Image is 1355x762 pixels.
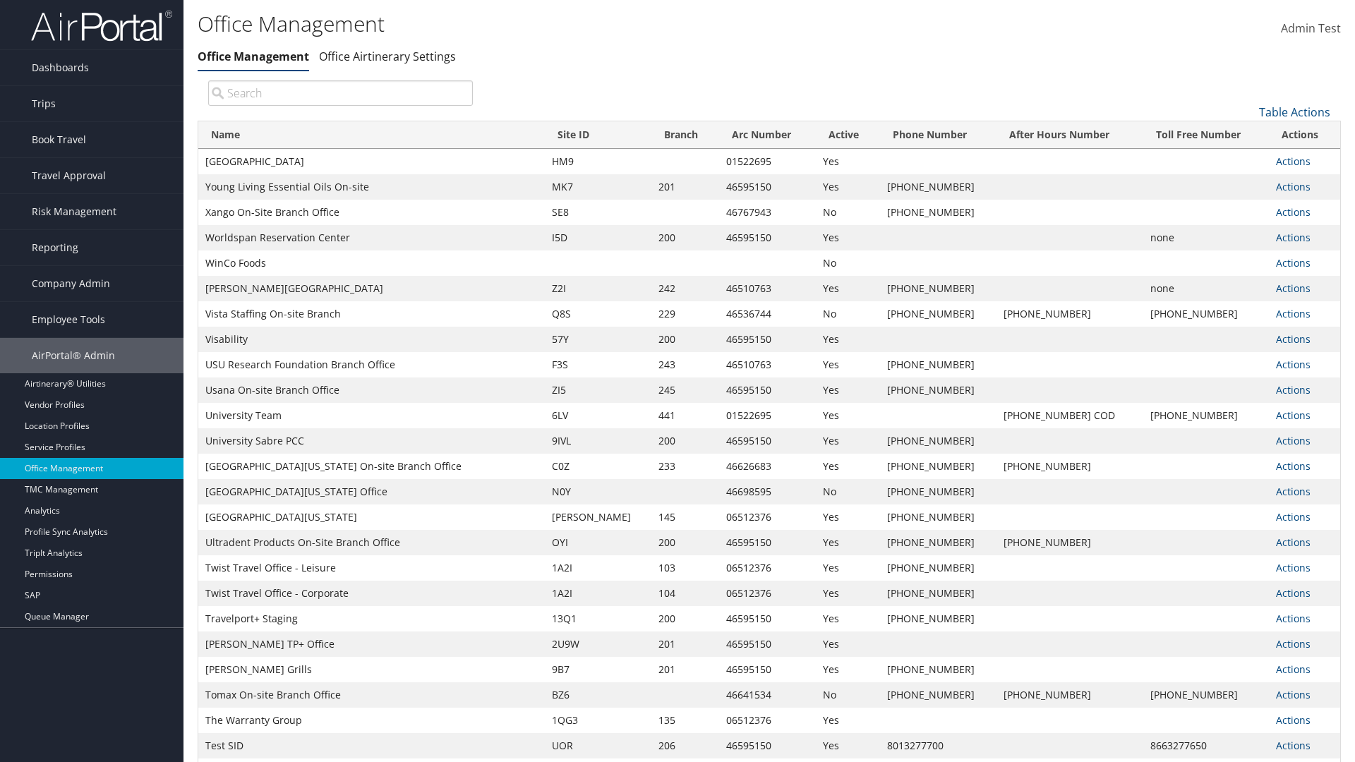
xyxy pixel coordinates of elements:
[816,530,879,555] td: Yes
[1143,121,1270,149] th: Toll Free Number: activate to sort column ascending
[816,174,879,200] td: Yes
[719,200,816,225] td: 46767943
[198,403,545,428] td: University Team
[719,301,816,327] td: 46536744
[32,302,105,337] span: Employee Tools
[816,555,879,581] td: Yes
[198,479,545,504] td: [GEOGRAPHIC_DATA][US_STATE] Office
[198,301,545,327] td: Vista Staffing On-site Branch
[651,530,719,555] td: 200
[1269,121,1340,149] th: Actions
[1276,155,1311,168] a: Actions
[719,428,816,454] td: 46595150
[545,301,651,327] td: Q8S
[32,50,89,85] span: Dashboards
[880,682,996,708] td: [PHONE_NUMBER]
[1281,20,1341,36] span: Admin Test
[816,454,879,479] td: Yes
[198,708,545,733] td: The Warranty Group
[880,174,996,200] td: [PHONE_NUMBER]
[545,403,651,428] td: 6LV
[198,657,545,682] td: [PERSON_NAME] Grills
[719,657,816,682] td: 46595150
[651,454,719,479] td: 233
[1276,205,1311,219] a: Actions
[996,301,1143,327] td: [PHONE_NUMBER]
[651,733,719,758] td: 206
[880,606,996,631] td: [PHONE_NUMBER]
[545,225,651,250] td: I5D
[319,49,456,64] a: Office Airtinerary Settings
[816,276,879,301] td: Yes
[545,479,651,504] td: N0Y
[198,250,545,276] td: WinCo Foods
[545,631,651,657] td: 2U9W
[198,555,545,581] td: Twist Travel Office - Leisure
[719,352,816,377] td: 46510763
[651,708,719,733] td: 135
[996,121,1143,149] th: After Hours Number: activate to sort column ascending
[1276,536,1311,549] a: Actions
[651,225,719,250] td: 200
[1276,612,1311,625] a: Actions
[545,682,651,708] td: BZ6
[198,327,545,352] td: Visability
[651,377,719,403] td: 245
[32,86,56,121] span: Trips
[208,80,473,106] input: Search
[198,149,545,174] td: [GEOGRAPHIC_DATA]
[880,530,996,555] td: [PHONE_NUMBER]
[816,479,879,504] td: No
[816,682,879,708] td: No
[880,428,996,454] td: [PHONE_NUMBER]
[719,479,816,504] td: 46698595
[198,682,545,708] td: Tomax On-site Branch Office
[651,352,719,377] td: 243
[198,121,545,149] th: Name: activate to sort column ascending
[198,631,545,657] td: [PERSON_NAME] TP+ Office
[1276,663,1311,676] a: Actions
[816,428,879,454] td: Yes
[816,377,879,403] td: Yes
[1276,180,1311,193] a: Actions
[198,504,545,530] td: [GEOGRAPHIC_DATA][US_STATE]
[1143,276,1270,301] td: none
[816,200,879,225] td: No
[198,454,545,479] td: [GEOGRAPHIC_DATA][US_STATE] On-site Branch Office
[1143,733,1270,758] td: 8663277650
[719,733,816,758] td: 46595150
[651,631,719,657] td: 201
[651,327,719,352] td: 200
[719,581,816,606] td: 06512376
[719,454,816,479] td: 46626683
[545,121,651,149] th: Site ID: activate to sort column ascending
[545,377,651,403] td: ZI5
[1276,713,1311,727] a: Actions
[1276,739,1311,752] a: Actions
[816,403,879,428] td: Yes
[651,428,719,454] td: 200
[1276,586,1311,600] a: Actions
[32,230,78,265] span: Reporting
[1276,383,1311,397] a: Actions
[198,200,545,225] td: Xango On-Site Branch Office
[719,555,816,581] td: 06512376
[880,301,996,327] td: [PHONE_NUMBER]
[1276,282,1311,295] a: Actions
[1143,301,1270,327] td: [PHONE_NUMBER]
[198,352,545,377] td: USU Research Foundation Branch Office
[816,225,879,250] td: Yes
[816,606,879,631] td: Yes
[198,606,545,631] td: Travelport+ Staging
[719,504,816,530] td: 06512376
[719,377,816,403] td: 46595150
[719,403,816,428] td: 01522695
[651,657,719,682] td: 201
[880,352,996,377] td: [PHONE_NUMBER]
[651,301,719,327] td: 229
[198,49,309,64] a: Office Management
[880,504,996,530] td: [PHONE_NUMBER]
[32,194,116,229] span: Risk Management
[719,631,816,657] td: 46595150
[1143,225,1270,250] td: none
